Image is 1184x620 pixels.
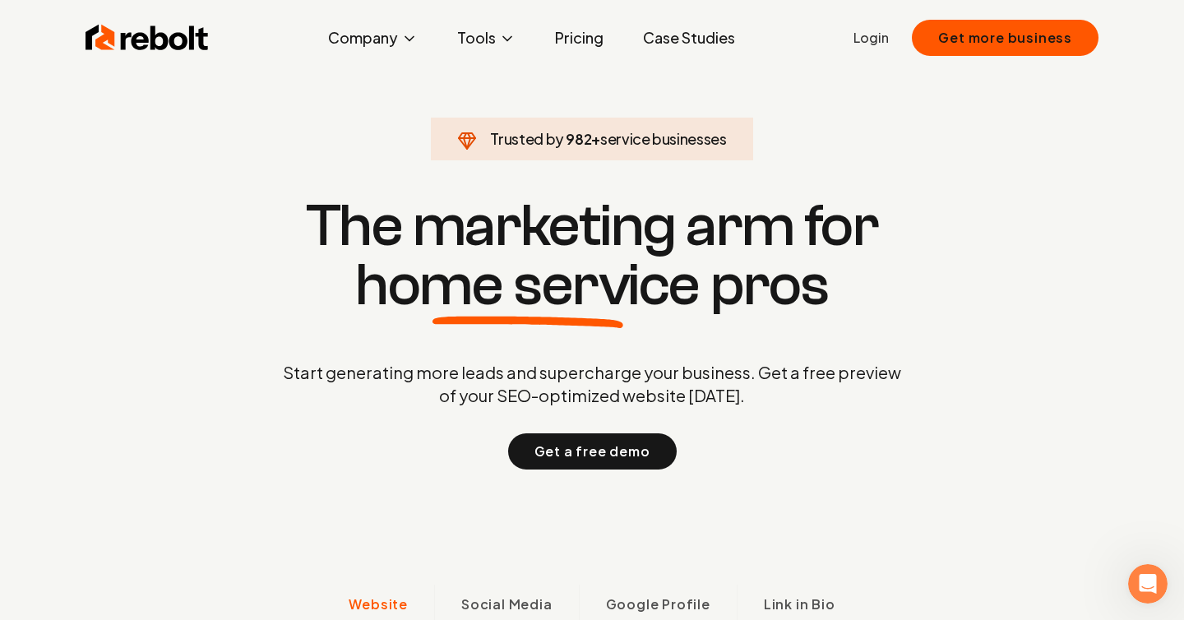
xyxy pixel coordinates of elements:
[853,28,889,48] a: Login
[912,20,1098,56] button: Get more business
[86,21,209,54] img: Rebolt Logo
[197,197,987,315] h1: The marketing arm for pros
[444,21,529,54] button: Tools
[280,361,904,407] p: Start generating more leads and supercharge your business. Get a free preview of your SEO-optimiz...
[355,256,700,315] span: home service
[591,129,600,148] span: +
[764,595,835,614] span: Link in Bio
[630,21,748,54] a: Case Studies
[461,595,553,614] span: Social Media
[566,127,591,150] span: 982
[600,129,727,148] span: service businesses
[490,129,563,148] span: Trusted by
[542,21,617,54] a: Pricing
[508,433,677,470] button: Get a free demo
[1128,564,1168,604] iframe: Intercom live chat
[315,21,431,54] button: Company
[349,595,408,614] span: Website
[606,595,710,614] span: Google Profile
